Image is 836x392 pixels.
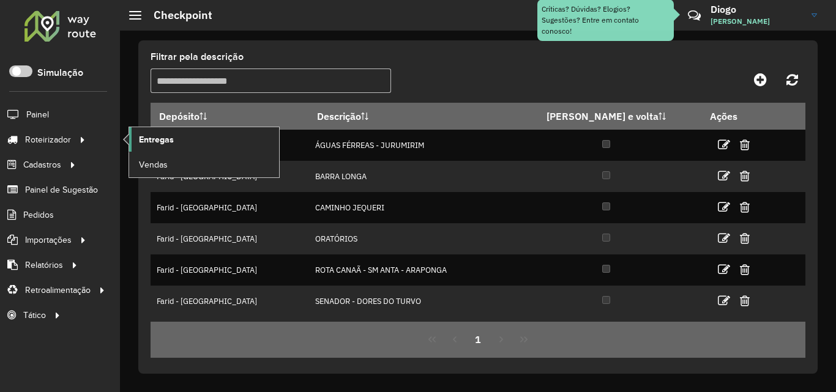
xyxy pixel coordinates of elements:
a: Editar [718,199,730,215]
td: CAMINHO JEQUERI [308,192,511,223]
a: Editar [718,261,730,278]
label: Filtrar pela descrição [151,50,244,64]
a: Vendas [129,152,279,177]
span: Relatórios [25,259,63,272]
span: [PERSON_NAME] [711,16,802,27]
a: Editar [718,230,730,246]
h3: Diogo [711,4,802,15]
a: Editar [718,136,730,153]
a: Excluir [740,199,750,215]
td: SENADOR - DORES DO TURVO [308,286,511,317]
td: Farid - [GEOGRAPHIC_DATA] [151,223,308,254]
span: Cadastros [23,158,61,171]
a: Entregas [129,127,279,152]
td: ROTA CANAÃ - SM ANTA - ARAPONGA [308,254,511,286]
button: 1 [466,328,490,351]
a: Excluir [740,261,750,278]
th: Ações [702,103,775,129]
span: Painel de Sugestão [25,183,98,196]
a: Excluir [740,136,750,153]
th: [PERSON_NAME] e volta [511,103,702,130]
h2: Checkpoint [141,9,212,22]
span: Painel [26,108,49,121]
td: BARRA LONGA [308,161,511,192]
a: Contato Rápido [681,2,707,29]
span: Tático [23,309,46,322]
th: Depósito [151,103,308,130]
td: ÁGUAS FÉRREAS - JURUMIRIM [308,130,511,161]
a: Editar [718,292,730,309]
span: Vendas [139,158,168,171]
span: Importações [25,234,72,246]
label: Simulação [37,65,83,80]
th: Descrição [308,103,511,130]
td: ORATÓRIOS [308,223,511,254]
td: Farid - [GEOGRAPHIC_DATA] [151,192,308,223]
span: Entregas [139,133,174,146]
span: Pedidos [23,209,54,221]
span: Roteirizador [25,133,71,146]
td: Farid - [GEOGRAPHIC_DATA] [151,286,308,317]
a: Excluir [740,230,750,246]
a: Excluir [740,168,750,184]
td: Farid - [GEOGRAPHIC_DATA] [151,254,308,286]
a: Editar [718,168,730,184]
a: Excluir [740,292,750,309]
span: Retroalimentação [25,284,91,297]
